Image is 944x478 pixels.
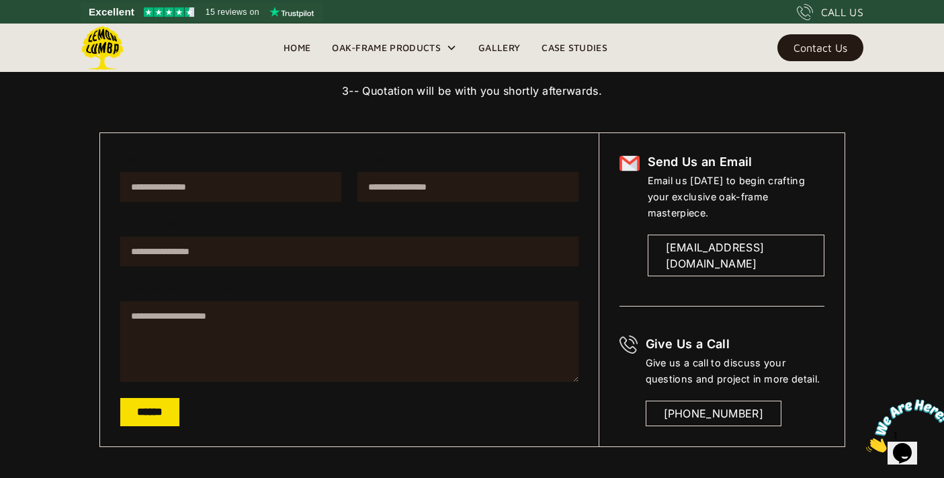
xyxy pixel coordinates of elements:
img: Chat attention grabber [5,5,89,58]
img: Trustpilot logo [269,7,314,17]
div: Give us a call to discuss your questions and project in more detail. [646,355,824,387]
div: Contact Us [793,43,847,52]
div: Oak-Frame Products [332,40,441,56]
span: 15 reviews on [206,4,259,20]
a: [EMAIL_ADDRESS][DOMAIN_NAME] [648,235,824,276]
label: How can we help you ? [120,282,578,293]
div: [PHONE_NUMBER] [664,405,763,422]
img: Trustpilot 4.5 stars [144,7,194,17]
div: Email us [DATE] to begin crafting your exclusive oak-frame masterpiece. [648,173,824,221]
div: [EMAIL_ADDRESS][DOMAIN_NAME] [666,239,806,272]
iframe: chat widget [861,394,944,458]
label: Name [120,153,341,164]
h6: Give Us a Call [646,335,824,353]
div: Oak-Frame Products [321,24,468,72]
a: Home [273,38,321,58]
a: [PHONE_NUMBER] [646,401,781,426]
a: Contact Us [777,34,863,61]
h6: Send Us an Email [648,153,824,171]
form: Email Form [120,153,578,426]
label: E-mail [357,153,578,164]
a: Case Studies [531,38,618,58]
a: Gallery [468,38,531,58]
a: See Lemon Lumba reviews on Trustpilot [81,3,323,22]
label: Phone number [120,218,578,229]
span: Excellent [89,4,134,20]
a: CALL US [797,4,863,20]
div: CALL US [821,4,863,20]
span: 1 [5,5,11,17]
